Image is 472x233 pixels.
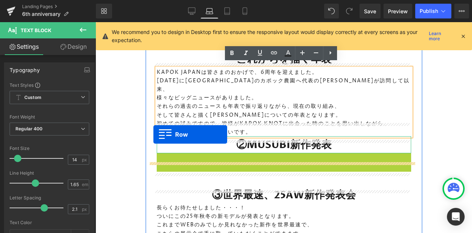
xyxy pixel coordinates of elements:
a: Desktop [183,4,201,18]
p: 様々なビッグニュースがありました。 [61,71,316,80]
a: Preview [383,4,412,18]
a: Landing Pages [22,4,96,10]
a: Design [49,38,97,55]
a: Mobile [236,4,254,18]
span: px [82,207,88,212]
button: More [454,4,469,18]
span: Save [364,7,376,15]
span: Preview [388,7,408,15]
p: こちらの展示会で手に取っていただくことができます。 [61,207,316,216]
div: Letter Spacing [10,195,89,201]
a: Laptop [201,4,218,18]
p: これまでWEBのみでしか見れなかった新作を世界最速で、 [61,198,316,207]
div: Text Styles [10,82,89,88]
span: Text Block [21,27,51,33]
p: 向かっていただけますと幸いです。 [61,106,316,114]
span: Publish [420,8,438,14]
h1: ②MUSUBI新作発表 [61,114,316,131]
b: Regular 400 [15,126,43,131]
div: Line Height [10,171,89,176]
button: Publish [415,4,451,18]
a: Learn more [426,32,454,41]
button: Redo [342,4,357,18]
a: Tablet [218,4,236,18]
b: Custom [24,95,41,101]
h1: ①KAPOK KNOTの足跡と これからを描く年表 [61,12,316,46]
p: ついにこの25年秋冬の新モデルが発表となります。 [61,190,316,198]
div: Typography [10,63,40,73]
span: em [82,182,88,187]
h1: ③世界最速、25AW新作発表会 [61,164,316,181]
a: New Library [96,4,112,18]
div: Font Size [10,146,89,151]
span: 6th anniversary [22,11,60,17]
p: KAPOK JAPANは皆さまのおかげで、6周年を迎えました。 [61,46,316,54]
p: そして皆さんと描く[PERSON_NAME]についての年表となります。 [61,89,316,97]
div: Font Weight [10,114,89,120]
p: [DATE]に[GEOGRAPHIC_DATA]のカポック農園へ代表の[PERSON_NAME]が訪問して以来、 [61,54,316,71]
button: Undo [324,4,339,18]
p: 長らくお待たせしました・・・！ [61,181,316,190]
p: それらの過去のニュースも年表で振り返りながら、現在の取り組み、 [61,80,316,88]
p: 初めての試みですので、皆様がKAPOK KNOTに出会った時のことを思い出しながら、 [61,97,316,106]
p: We recommend you to design in Desktop first to ensure the responsive layout would display correct... [112,28,426,44]
span: px [82,157,88,162]
div: Open Intercom Messenger [447,208,465,226]
div: Text Color [10,220,89,225]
